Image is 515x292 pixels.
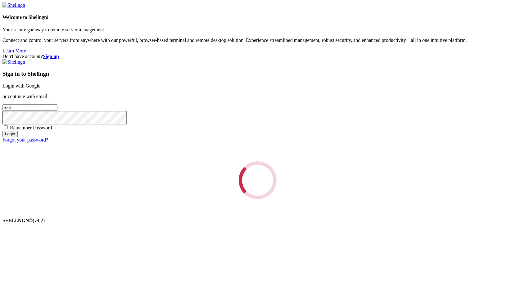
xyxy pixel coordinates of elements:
input: Login [2,131,18,137]
p: Your secure gateway to remote server management. [2,27,513,33]
p: Connect and control your servers from anywhere with our powerful, browser-based terminal and remo... [2,38,513,43]
img: Shellngn [2,59,25,65]
a: Sign up [43,54,59,59]
input: Remember Password [4,125,8,129]
span: SHELL © [2,218,45,223]
div: Loading... [233,155,283,205]
a: Learn More [2,48,26,53]
h3: Sign in to Shellngn [2,70,513,77]
span: Remember Password [10,125,52,130]
a: Forgot your password? [2,137,48,142]
img: Shellngn [2,2,25,8]
input: Email address [2,104,57,111]
div: Don't have account? [2,54,513,59]
h4: Welcome to Shellngn! [2,15,513,20]
span: 4.2.0 [33,218,45,223]
p: or continue with email: [2,94,513,99]
a: Login with Google [2,83,40,88]
b: NGN [18,218,29,223]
